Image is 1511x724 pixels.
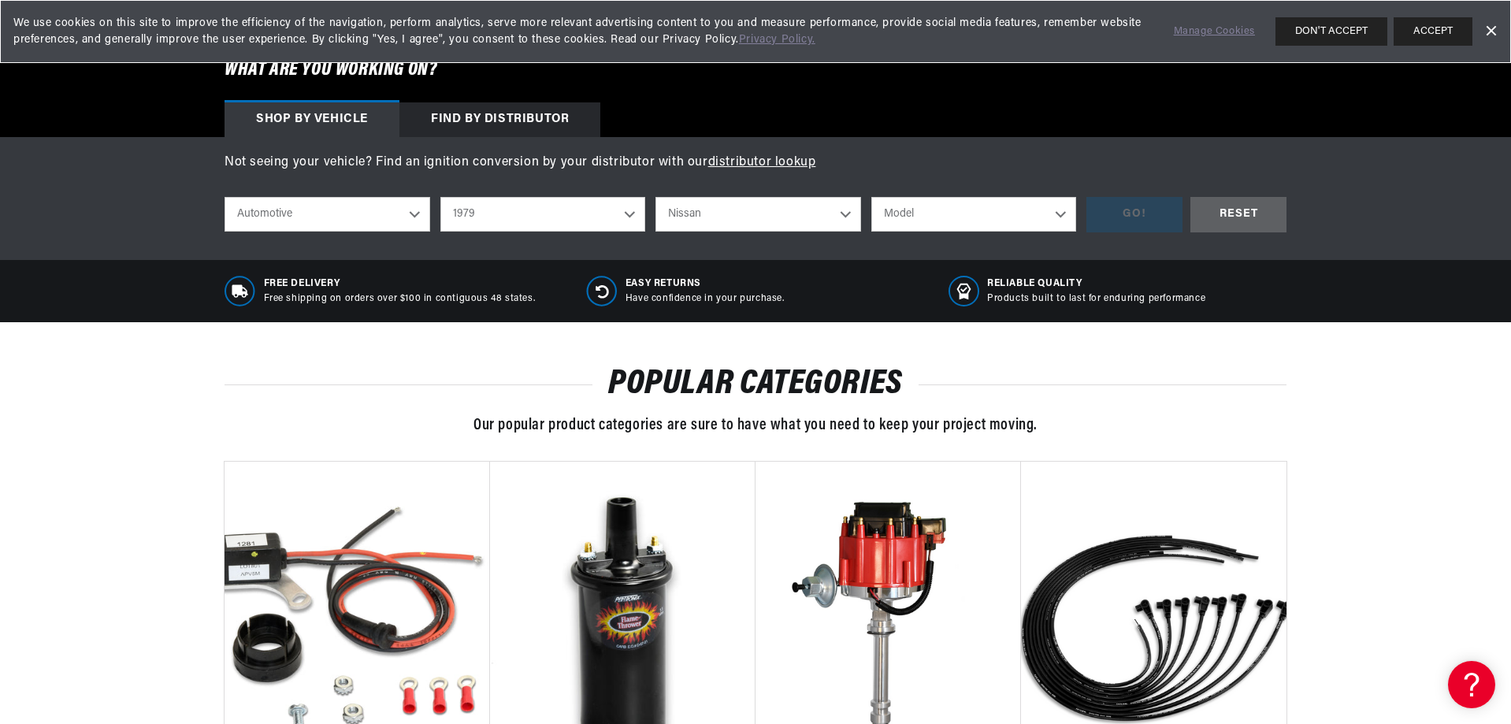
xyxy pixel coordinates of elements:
[473,418,1038,433] span: Our popular product categories are sure to have what you need to keep your project moving.
[626,277,785,291] span: Easy Returns
[225,369,1286,399] h2: POPULAR CATEGORIES
[1394,17,1472,46] button: ACCEPT
[13,15,1152,48] span: We use cookies on this site to improve the efficiency of the navigation, perform analytics, serve...
[708,156,816,169] a: distributor lookup
[987,277,1205,291] span: RELIABLE QUALITY
[185,39,1326,102] h6: What are you working on?
[1275,17,1387,46] button: DON'T ACCEPT
[225,102,399,137] div: Shop by vehicle
[987,292,1205,306] p: Products built to last for enduring performance
[1174,24,1255,40] a: Manage Cookies
[626,292,785,306] p: Have confidence in your purchase.
[264,292,536,306] p: Free shipping on orders over $100 in contiguous 48 states.
[1190,197,1286,232] div: RESET
[225,197,430,232] select: Ride Type
[264,277,536,291] span: Free Delivery
[399,102,600,137] div: Find by Distributor
[655,197,861,232] select: Make
[739,34,815,46] a: Privacy Policy.
[1479,20,1502,43] a: Dismiss Banner
[871,197,1077,232] select: Model
[225,153,1286,173] p: Not seeing your vehicle? Find an ignition conversion by your distributor with our
[440,197,646,232] select: Year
